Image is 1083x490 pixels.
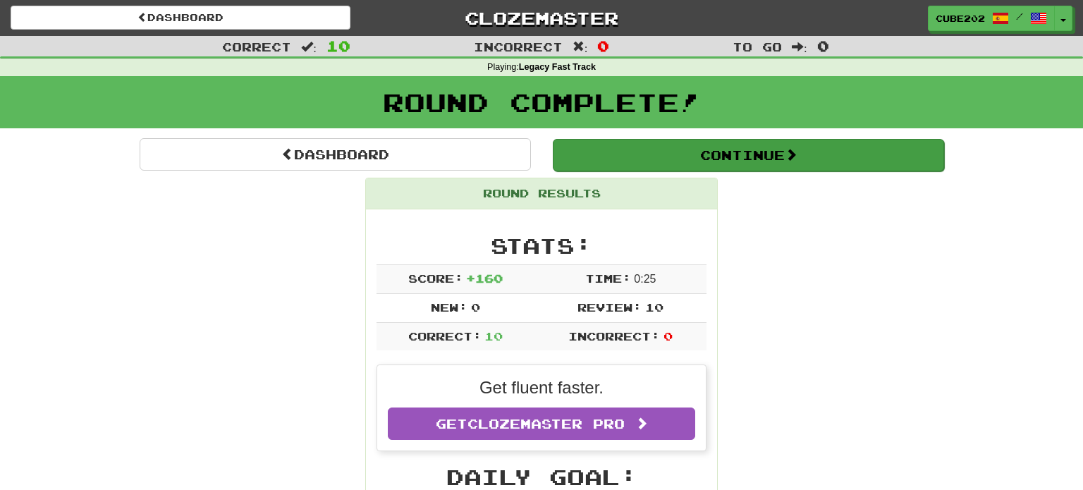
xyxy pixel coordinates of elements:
[408,329,482,343] span: Correct:
[5,88,1078,116] h1: Round Complete!
[1016,11,1023,21] span: /
[466,271,503,285] span: + 160
[326,37,350,54] span: 10
[11,6,350,30] a: Dashboard
[366,178,717,209] div: Round Results
[372,6,711,30] a: Clozemaster
[388,408,695,440] a: GetClozemaster Pro
[377,234,706,257] h2: Stats:
[471,300,480,314] span: 0
[474,39,563,54] span: Incorrect
[928,6,1055,31] a: Cube202 /
[553,139,944,171] button: Continue
[792,41,807,53] span: :
[431,300,467,314] span: New:
[817,37,829,54] span: 0
[301,41,317,53] span: :
[733,39,782,54] span: To go
[573,41,588,53] span: :
[140,138,531,171] a: Dashboard
[467,416,625,431] span: Clozemaster Pro
[408,271,463,285] span: Score:
[645,300,663,314] span: 10
[222,39,291,54] span: Correct
[634,273,656,285] span: 0 : 25
[663,329,673,343] span: 0
[568,329,660,343] span: Incorrect:
[484,329,503,343] span: 10
[377,465,706,489] h2: Daily Goal:
[577,300,642,314] span: Review:
[388,376,695,400] p: Get fluent faster.
[585,271,631,285] span: Time:
[597,37,609,54] span: 0
[519,62,596,72] strong: Legacy Fast Track
[936,12,985,25] span: Cube202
